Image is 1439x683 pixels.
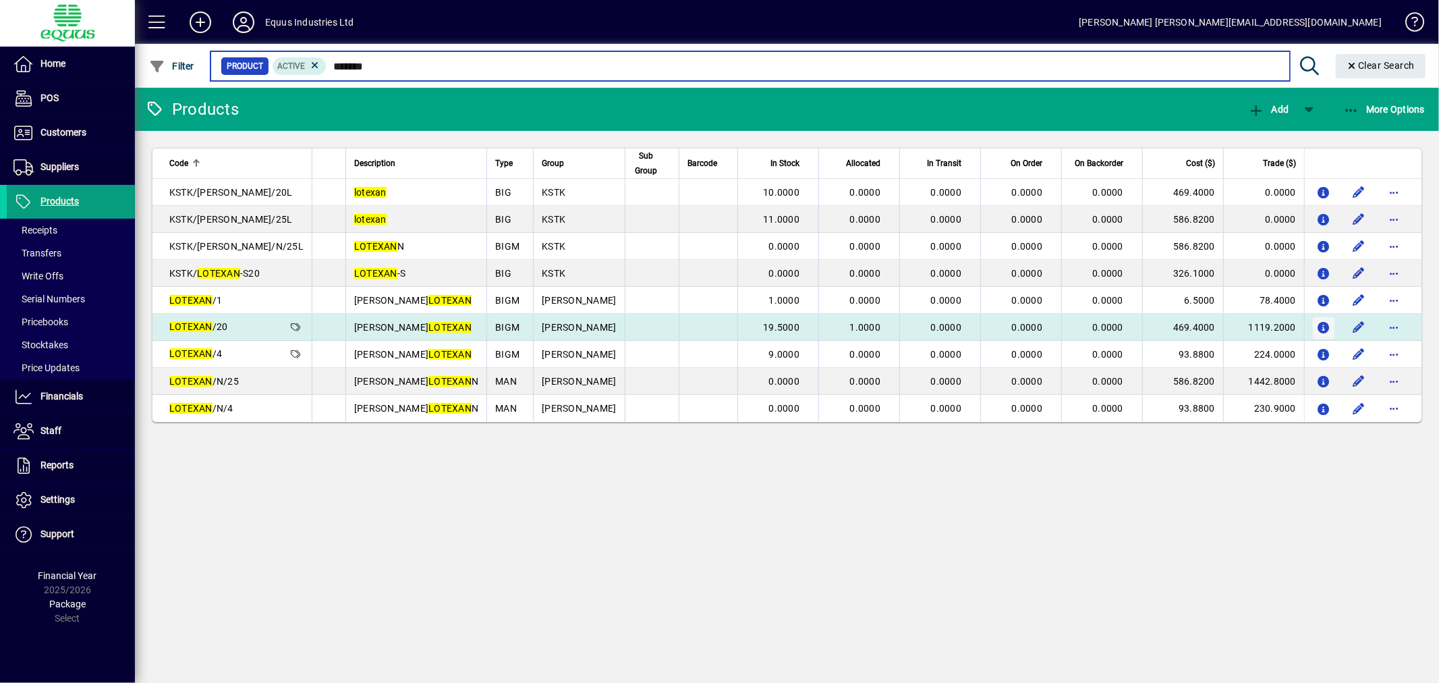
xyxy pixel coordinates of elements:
[1347,60,1415,71] span: Clear Search
[495,403,517,414] span: MAN
[542,322,616,333] span: [PERSON_NAME]
[1336,54,1426,78] button: Clear
[40,161,79,172] span: Suppliers
[495,376,517,387] span: MAN
[1093,295,1124,306] span: 0.0000
[7,380,135,414] a: Financials
[850,241,881,252] span: 0.0000
[7,151,135,184] a: Suppliers
[169,376,239,387] span: /N/25
[850,214,881,225] span: 0.0000
[1383,236,1405,257] button: More options
[7,242,135,265] a: Transfers
[495,156,525,171] div: Type
[1223,341,1304,368] td: 224.0000
[7,219,135,242] a: Receipts
[850,295,881,306] span: 0.0000
[908,156,974,171] div: In Transit
[1012,214,1043,225] span: 0.0000
[1223,368,1304,395] td: 1442.8000
[169,348,222,359] span: /4
[1223,233,1304,260] td: 0.0000
[1186,156,1215,171] span: Cost ($)
[1142,287,1223,314] td: 6.5000
[169,403,233,414] span: /N/4
[1093,241,1124,252] span: 0.0000
[428,322,472,333] em: LOTEXAN
[1142,341,1223,368] td: 93.8800
[354,376,478,387] span: [PERSON_NAME] N
[354,241,397,252] em: LOTEXAN
[49,599,86,609] span: Package
[1012,322,1043,333] span: 0.0000
[1012,268,1043,279] span: 0.0000
[278,61,306,71] span: Active
[7,483,135,517] a: Settings
[542,295,616,306] span: [PERSON_NAME]
[169,241,304,252] span: KSTK/[PERSON_NAME]/N/25L
[40,494,75,505] span: Settings
[1070,156,1135,171] div: On Backorder
[1093,376,1124,387] span: 0.0000
[7,414,135,448] a: Staff
[769,295,800,306] span: 1.0000
[1223,287,1304,314] td: 78.4000
[1223,179,1304,206] td: 0.0000
[179,10,222,34] button: Add
[40,425,61,436] span: Staff
[169,295,213,306] em: LOTEXAN
[1142,260,1223,287] td: 326.1000
[1383,344,1405,365] button: More options
[40,58,65,69] span: Home
[931,295,962,306] span: 0.0000
[770,156,799,171] span: In Stock
[169,321,213,332] em: LOTEXAN
[40,92,59,103] span: POS
[1383,371,1405,392] button: More options
[1142,368,1223,395] td: 586.8200
[7,518,135,551] a: Support
[1263,156,1296,171] span: Trade ($)
[354,156,395,171] span: Description
[7,47,135,81] a: Home
[850,349,881,360] span: 0.0000
[40,196,79,207] span: Products
[40,460,74,470] span: Reports
[1348,209,1370,230] button: Edit
[354,295,472,306] span: [PERSON_NAME]
[542,376,616,387] span: [PERSON_NAME]
[1093,322,1124,333] span: 0.0000
[1142,233,1223,260] td: 586.8200
[169,156,188,171] span: Code
[40,127,86,138] span: Customers
[428,403,472,414] em: LOTEXAN
[1223,314,1304,341] td: 1119.2000
[850,322,881,333] span: 1.0000
[542,349,616,360] span: [PERSON_NAME]
[1348,344,1370,365] button: Edit
[931,349,962,360] span: 0.0000
[1383,398,1405,419] button: More options
[169,403,213,414] em: LOTEXAN
[769,376,800,387] span: 0.0000
[542,156,616,171] div: Group
[1348,236,1370,257] button: Edit
[687,156,717,171] span: Barcode
[1348,317,1370,338] button: Edit
[1093,349,1124,360] span: 0.0000
[13,294,85,304] span: Serial Numbers
[1093,268,1124,279] span: 0.0000
[763,322,799,333] span: 19.5000
[769,241,800,252] span: 0.0000
[273,57,327,75] mat-chip: Activation Status: Active
[542,156,564,171] span: Group
[1011,156,1042,171] span: On Order
[7,333,135,356] a: Stocktakes
[1012,187,1043,198] span: 0.0000
[1012,349,1043,360] span: 0.0000
[542,403,616,414] span: [PERSON_NAME]
[1395,3,1422,47] a: Knowledge Base
[149,61,194,72] span: Filter
[354,241,404,252] span: N
[40,528,74,539] span: Support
